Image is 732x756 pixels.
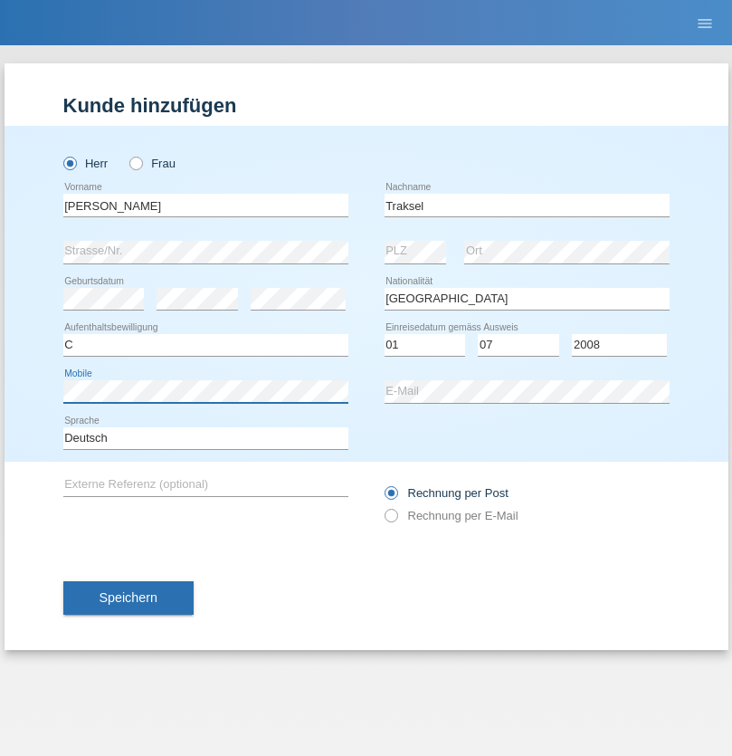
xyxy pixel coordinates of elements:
label: Herr [63,157,109,170]
input: Rechnung per Post [385,486,396,509]
input: Herr [63,157,75,168]
input: Rechnung per E-Mail [385,509,396,531]
label: Rechnung per E-Mail [385,509,518,522]
button: Speichern [63,581,194,616]
h1: Kunde hinzufügen [63,94,670,117]
input: Frau [129,157,141,168]
label: Rechnung per Post [385,486,509,500]
label: Frau [129,157,176,170]
span: Speichern [100,590,157,605]
i: menu [696,14,714,33]
a: menu [687,17,723,28]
